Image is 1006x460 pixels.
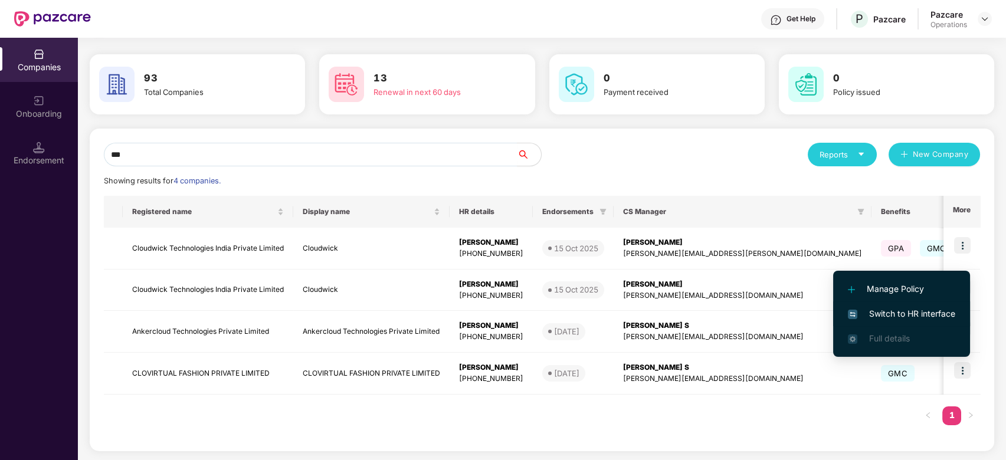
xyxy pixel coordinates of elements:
img: svg+xml;base64,PHN2ZyBpZD0iQ29tcGFuaWVzIiB4bWxucz0iaHR0cDovL3d3dy53My5vcmcvMjAwMC9zdmciIHdpZHRoPS... [33,48,45,60]
span: filter [855,205,867,219]
span: filter [857,208,864,215]
div: 15 Oct 2025 [554,242,598,254]
img: svg+xml;base64,PHN2ZyB4bWxucz0iaHR0cDovL3d3dy53My5vcmcvMjAwMC9zdmciIHdpZHRoPSI2MCIgaGVpZ2h0PSI2MC... [329,67,364,102]
img: New Pazcare Logo [14,11,91,27]
th: Benefits [871,196,977,228]
span: CS Manager [623,207,853,216]
img: icon [954,237,971,254]
li: Previous Page [919,406,938,425]
div: [PERSON_NAME][EMAIL_ADDRESS][DOMAIN_NAME] [623,373,862,385]
h3: 0 [604,71,732,86]
img: svg+xml;base64,PHN2ZyB4bWxucz0iaHR0cDovL3d3dy53My5vcmcvMjAwMC9zdmciIHdpZHRoPSIxNiIgaGVpZ2h0PSIxNi... [848,310,857,319]
div: [PERSON_NAME] [459,237,523,248]
span: Manage Policy [848,282,955,295]
span: Registered name [132,207,275,216]
div: [PERSON_NAME][EMAIL_ADDRESS][DOMAIN_NAME] [623,290,862,301]
button: left [919,406,938,425]
div: [DATE] [554,326,579,337]
td: Cloudwick [293,270,450,311]
span: 4 companies. [173,176,221,185]
button: plusNew Company [889,143,980,166]
img: svg+xml;base64,PHN2ZyB3aWR0aD0iMjAiIGhlaWdodD0iMjAiIHZpZXdCb3g9IjAgMCAyMCAyMCIgZmlsbD0ibm9uZSIgeG... [33,95,45,107]
span: Showing results for [104,176,221,185]
span: Display name [303,207,431,216]
img: icon [954,362,971,379]
div: Get Help [787,14,815,24]
button: search [517,143,542,166]
button: right [961,406,980,425]
img: svg+xml;base64,PHN2ZyB4bWxucz0iaHR0cDovL3d3dy53My5vcmcvMjAwMC9zdmciIHdpZHRoPSI2MCIgaGVpZ2h0PSI2MC... [559,67,594,102]
div: Pazcare [930,9,967,20]
div: Operations [930,20,967,29]
img: svg+xml;base64,PHN2ZyB4bWxucz0iaHR0cDovL3d3dy53My5vcmcvMjAwMC9zdmciIHdpZHRoPSIxMi4yMDEiIGhlaWdodD... [848,286,855,293]
div: Reports [820,149,865,160]
div: [PERSON_NAME][EMAIL_ADDRESS][DOMAIN_NAME] [623,331,862,343]
td: Ankercloud Technologies Private Limited [123,311,293,353]
div: [PHONE_NUMBER] [459,373,523,385]
span: right [967,412,974,419]
div: Payment received [604,86,732,98]
div: Total Companies [144,86,272,98]
span: filter [599,208,607,215]
span: GPA [881,240,911,257]
span: New Company [913,149,969,160]
span: search [517,150,541,159]
div: [PERSON_NAME] [459,320,523,331]
img: svg+xml;base64,PHN2ZyBpZD0iSGVscC0zMngzMiIgeG1sbnM9Imh0dHA6Ly93d3cudzMub3JnLzIwMDAvc3ZnIiB3aWR0aD... [770,14,782,26]
td: Ankercloud Technologies Private Limited [293,311,450,353]
li: Next Page [961,406,980,425]
span: left [925,412,932,419]
div: [PERSON_NAME] [623,279,862,290]
span: Switch to HR interface [848,307,955,320]
td: CLOVIRTUAL FASHION PRIVATE LIMITED [293,353,450,395]
span: Endorsements [542,207,595,216]
div: Policy issued [833,86,961,98]
td: Cloudwick [293,228,450,270]
img: svg+xml;base64,PHN2ZyB4bWxucz0iaHR0cDovL3d3dy53My5vcmcvMjAwMC9zdmciIHdpZHRoPSI2MCIgaGVpZ2h0PSI2MC... [99,67,135,102]
span: GMC [920,240,953,257]
div: 15 Oct 2025 [554,284,598,295]
div: [DATE] [554,367,579,379]
div: [PHONE_NUMBER] [459,248,523,259]
div: [PERSON_NAME] [459,362,523,373]
div: [PHONE_NUMBER] [459,331,523,343]
img: svg+xml;base64,PHN2ZyB4bWxucz0iaHR0cDovL3d3dy53My5vcmcvMjAwMC9zdmciIHdpZHRoPSIxNi4zNjMiIGhlaWdodD... [848,334,857,344]
span: P [856,12,863,26]
span: GMC [881,365,915,382]
img: svg+xml;base64,PHN2ZyB3aWR0aD0iMTQuNSIgaGVpZ2h0PSIxNC41IiB2aWV3Qm94PSIwIDAgMTYgMTYiIGZpbGw9Im5vbm... [33,142,45,153]
h3: 93 [144,71,272,86]
div: Pazcare [873,14,906,25]
div: [PERSON_NAME] [459,279,523,290]
a: 1 [942,406,961,424]
h3: 0 [833,71,961,86]
div: Renewal in next 60 days [373,86,502,98]
th: Display name [293,196,450,228]
th: More [943,196,980,228]
div: [PERSON_NAME] S [623,362,862,373]
span: caret-down [857,150,865,158]
span: plus [900,150,908,160]
span: Full details [869,333,910,343]
td: Cloudwick Technologies India Private Limited [123,228,293,270]
th: Registered name [123,196,293,228]
div: [PERSON_NAME][EMAIL_ADDRESS][PERSON_NAME][DOMAIN_NAME] [623,248,862,259]
th: HR details [450,196,533,228]
img: svg+xml;base64,PHN2ZyBpZD0iRHJvcGRvd24tMzJ4MzIiIHhtbG5zPSJodHRwOi8vd3d3LnczLm9yZy8yMDAwL3N2ZyIgd2... [980,14,989,24]
span: filter [597,205,609,219]
div: [PHONE_NUMBER] [459,290,523,301]
td: CLOVIRTUAL FASHION PRIVATE LIMITED [123,353,293,395]
div: [PERSON_NAME] S [623,320,862,331]
td: Cloudwick Technologies India Private Limited [123,270,293,311]
h3: 13 [373,71,502,86]
div: [PERSON_NAME] [623,237,862,248]
img: svg+xml;base64,PHN2ZyB4bWxucz0iaHR0cDovL3d3dy53My5vcmcvMjAwMC9zdmciIHdpZHRoPSI2MCIgaGVpZ2h0PSI2MC... [788,67,824,102]
li: 1 [942,406,961,425]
